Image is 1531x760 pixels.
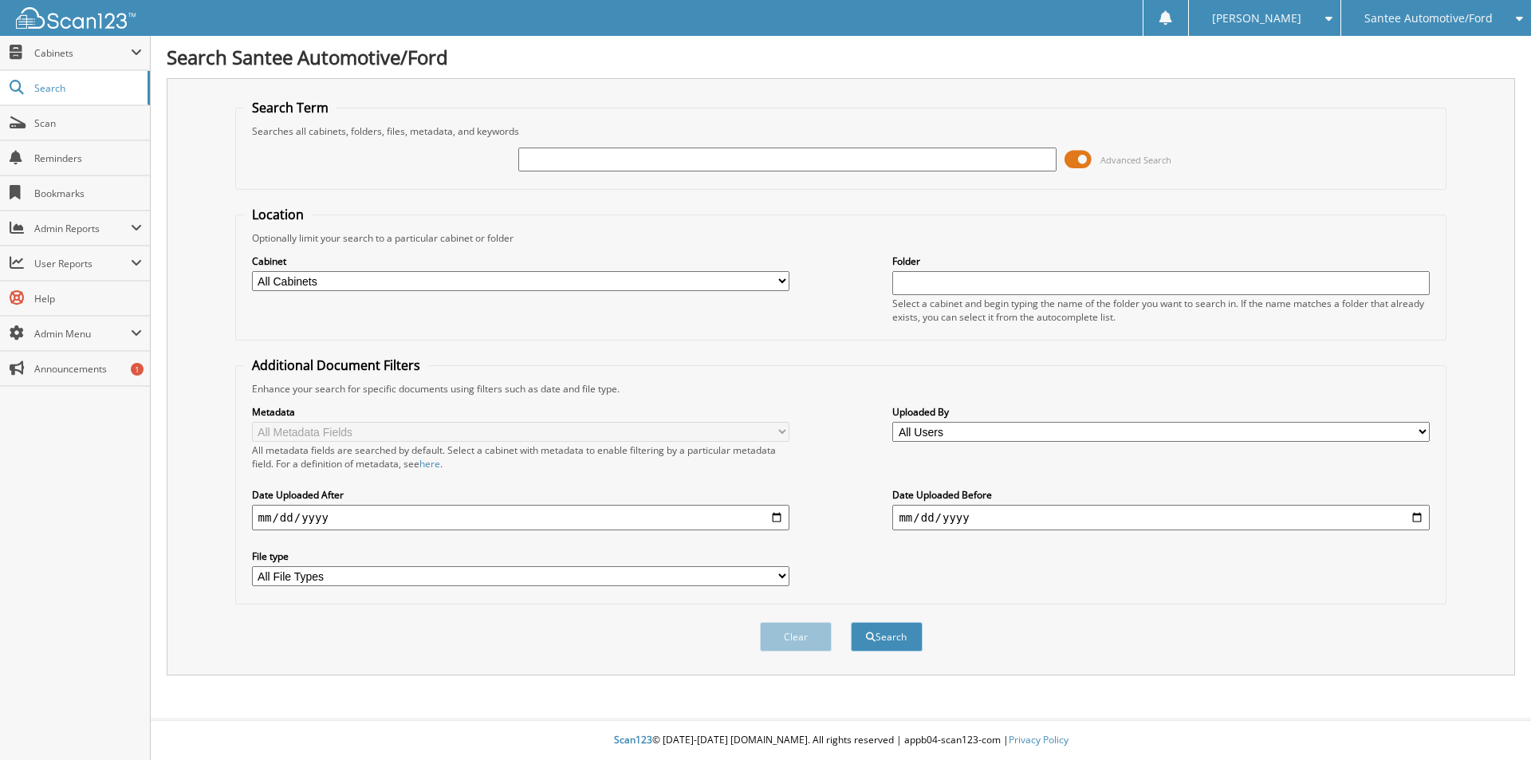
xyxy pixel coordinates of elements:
[244,382,1439,396] div: Enhance your search for specific documents using filters such as date and file type.
[34,46,131,60] span: Cabinets
[34,152,142,165] span: Reminders
[252,488,789,502] label: Date Uploaded After
[252,505,789,530] input: start
[252,443,789,471] div: All metadata fields are searched by default. Select a cabinet with metadata to enable filtering b...
[419,457,440,471] a: here
[151,721,1531,760] div: © [DATE]-[DATE] [DOMAIN_NAME]. All rights reserved | appb04-scan123-com |
[892,405,1430,419] label: Uploaded By
[34,222,131,235] span: Admin Reports
[760,622,832,652] button: Clear
[34,187,142,200] span: Bookmarks
[34,81,140,95] span: Search
[1100,154,1171,166] span: Advanced Search
[614,733,652,746] span: Scan123
[167,44,1515,70] h1: Search Santee Automotive/Ford
[244,99,337,116] legend: Search Term
[892,488,1430,502] label: Date Uploaded Before
[131,363,144,376] div: 1
[244,356,428,374] legend: Additional Document Filters
[34,327,131,341] span: Admin Menu
[34,116,142,130] span: Scan
[892,254,1430,268] label: Folder
[1364,14,1493,23] span: Santee Automotive/Ford
[244,231,1439,245] div: Optionally limit your search to a particular cabinet or folder
[34,292,142,305] span: Help
[34,362,142,376] span: Announcements
[252,254,789,268] label: Cabinet
[34,257,131,270] span: User Reports
[1009,733,1069,746] a: Privacy Policy
[16,7,136,29] img: scan123-logo-white.svg
[1212,14,1301,23] span: [PERSON_NAME]
[244,206,312,223] legend: Location
[892,505,1430,530] input: end
[252,549,789,563] label: File type
[244,124,1439,138] div: Searches all cabinets, folders, files, metadata, and keywords
[851,622,923,652] button: Search
[892,297,1430,324] div: Select a cabinet and begin typing the name of the folder you want to search in. If the name match...
[252,405,789,419] label: Metadata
